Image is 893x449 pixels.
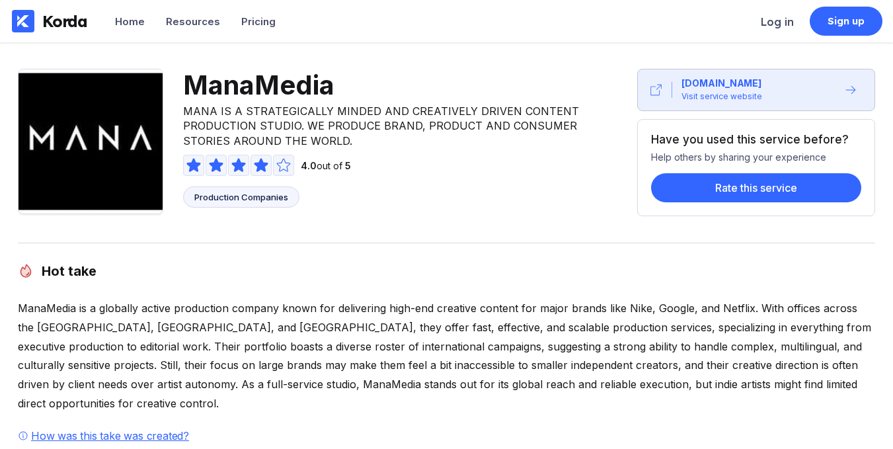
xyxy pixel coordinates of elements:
div: Log in [761,15,794,28]
div: Production Companies [194,192,288,202]
div: Resources [166,15,220,28]
a: Production Companies [183,186,299,208]
div: ManaMedia is a globally active production company known for delivering high-end creative content ... [18,299,875,413]
div: Pricing [241,15,276,28]
span: MANA IS A STRATEGICALLY MINDED AND CREATIVELY DRIVEN CONTENT PRODUCTION STUDIO. WE PRODUCE BRAND,... [183,101,621,148]
a: Sign up [810,7,882,36]
div: Home [115,15,145,28]
h2: Hot take [34,263,97,279]
div: Rate this service [715,181,796,194]
span: ManaMedia [183,69,621,101]
div: How was this take was created? [28,429,192,442]
div: Korda [42,11,87,31]
div: Visit service website [681,90,762,103]
a: Rate this service [651,163,861,202]
span: 5 [345,160,351,171]
button: [DOMAIN_NAME]Visit service website [637,69,875,111]
div: Help others by sharing your experience [651,146,861,163]
div: Have you used this service before? [651,133,854,146]
img: ManaMedia [18,69,163,214]
div: out of [295,160,351,171]
div: Sign up [828,15,865,28]
span: 4.0 [301,160,317,171]
div: [DOMAIN_NAME] [681,77,761,90]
